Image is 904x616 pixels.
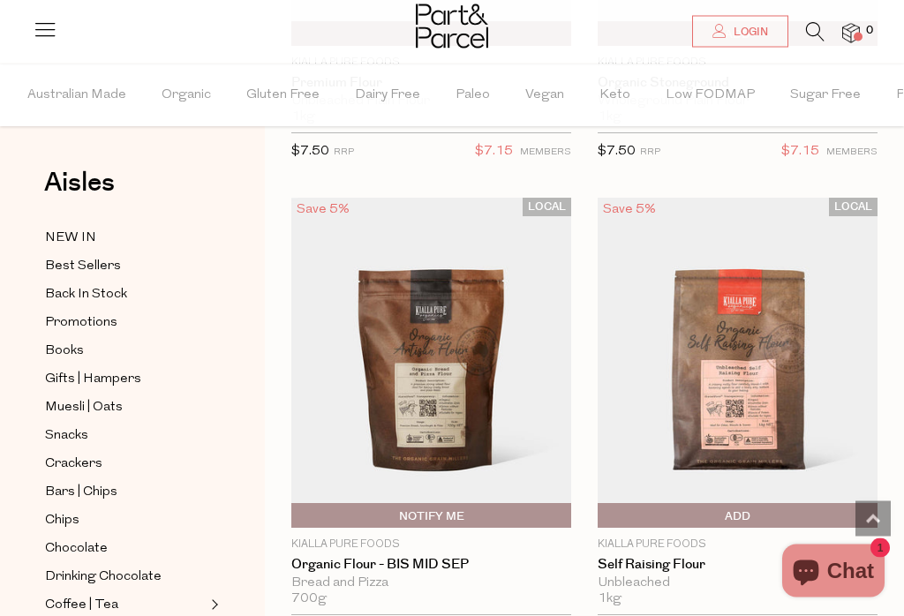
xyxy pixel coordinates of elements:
small: RRP [334,148,354,158]
span: LOCAL [523,199,571,217]
span: $7.50 [598,146,636,159]
span: $7.15 [475,141,513,164]
a: Drinking Chocolate [45,566,206,588]
a: Aisles [44,169,115,214]
small: MEMBERS [520,148,571,158]
a: Muesli | Oats [45,396,206,418]
span: LOCAL [829,199,878,217]
a: Best Sellers [45,255,206,277]
a: NEW IN [45,227,206,249]
span: Gifts | Hampers [45,369,141,390]
small: RRP [640,148,660,158]
a: Chocolate [45,537,206,560]
span: NEW IN [45,228,96,249]
a: Self Raising Flour [598,558,878,574]
span: Sugar Free [790,64,861,126]
span: Keto [599,64,630,126]
a: Chips [45,509,206,531]
span: Chips [45,510,79,531]
span: Aisles [44,163,115,202]
span: Coffee | Tea [45,595,118,616]
a: Crackers [45,453,206,475]
a: Organic Flour - BIS MID SEP [291,558,571,574]
a: Coffee | Tea [45,594,206,616]
a: Snacks [45,424,206,447]
span: Promotions [45,312,117,334]
span: Vegan [525,64,564,126]
small: MEMBERS [826,148,878,158]
a: Books [45,340,206,362]
img: Self Raising Flour [598,199,878,529]
span: Organic [162,64,211,126]
span: Low FODMAP [666,64,755,126]
span: $7.50 [291,146,329,159]
span: Best Sellers [45,256,121,277]
span: Back In Stock [45,284,127,305]
a: 0 [842,24,860,42]
span: $7.15 [781,141,819,164]
span: 1kg [598,592,621,608]
img: Part&Parcel [416,4,488,49]
a: Back In Stock [45,283,206,305]
button: Notify Me [291,504,571,529]
span: 0 [862,23,878,39]
span: Bars | Chips [45,482,117,503]
div: Bread and Pizza [291,576,571,592]
a: Bars | Chips [45,481,206,503]
span: Drinking Chocolate [45,567,162,588]
div: Save 5% [291,199,355,222]
a: Promotions [45,312,206,334]
span: Paleo [456,64,490,126]
img: Organic Flour - BIS MID SEP [291,199,571,529]
p: Kialla Pure Foods [598,537,878,553]
span: Muesli | Oats [45,397,123,418]
span: Gluten Free [246,64,320,126]
button: Add To Parcel [598,504,878,529]
p: Kialla Pure Foods [291,537,571,553]
div: Save 5% [598,199,661,222]
span: Australian Made [27,64,126,126]
span: 700g [291,592,327,608]
span: Dairy Free [355,64,420,126]
span: Books [45,341,84,362]
inbox-online-store-chat: Shopify online store chat [777,545,890,602]
button: Expand/Collapse Coffee | Tea [207,594,219,615]
a: Gifts | Hampers [45,368,206,390]
span: Snacks [45,425,88,447]
span: Login [729,25,768,40]
a: Login [692,16,788,48]
div: Unbleached [598,576,878,592]
span: Crackers [45,454,102,475]
span: Chocolate [45,538,108,560]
